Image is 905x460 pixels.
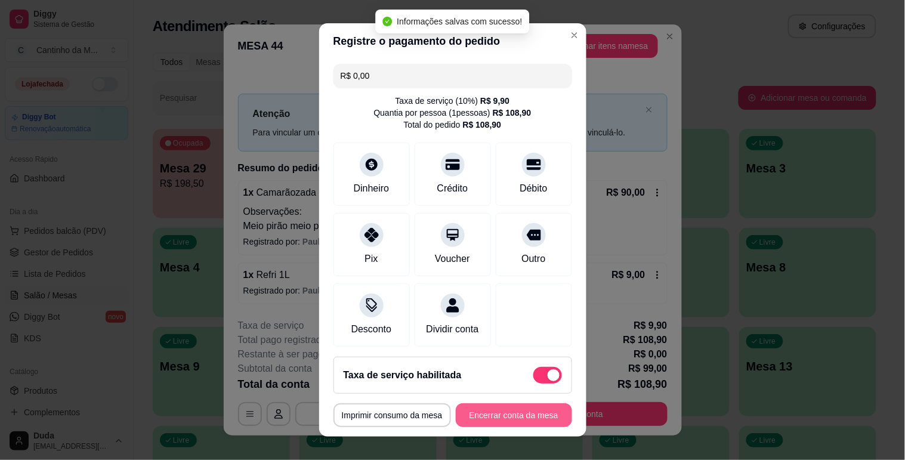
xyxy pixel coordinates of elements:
[480,95,509,107] div: R$ 9,90
[365,252,378,266] div: Pix
[341,64,565,88] input: Ex.: hambúrguer de cordeiro
[521,252,545,266] div: Outro
[463,119,502,131] div: R$ 108,90
[520,181,547,196] div: Débito
[354,181,390,196] div: Dinheiro
[565,26,584,45] button: Close
[351,322,392,336] div: Desconto
[456,403,572,427] button: Encerrar conta da mesa
[319,23,586,59] header: Registre o pagamento do pedido
[493,107,532,119] div: R$ 108,90
[374,107,532,119] div: Quantia por pessoa ( 1 pessoas)
[437,181,468,196] div: Crédito
[396,95,510,107] div: Taxa de serviço ( 10 %)
[333,403,451,427] button: Imprimir consumo da mesa
[426,322,478,336] div: Dividir conta
[344,368,462,382] h2: Taxa de serviço habilitada
[404,119,502,131] div: Total do pedido
[435,252,470,266] div: Voucher
[397,17,522,26] span: Informações salvas com sucesso!
[382,17,392,26] span: check-circle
